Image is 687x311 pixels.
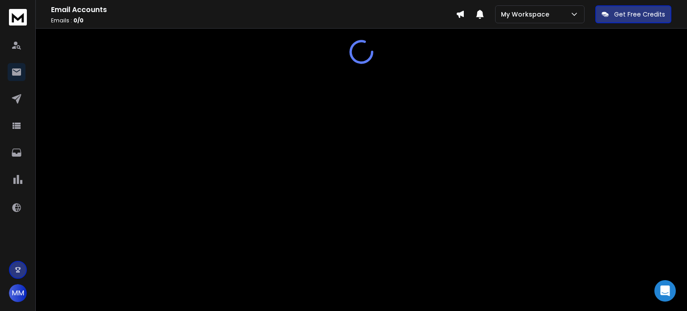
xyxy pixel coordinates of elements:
[9,284,27,302] button: MM
[51,17,456,24] p: Emails :
[73,17,84,24] span: 0 / 0
[501,10,553,19] p: My Workspace
[614,10,665,19] p: Get Free Credits
[9,9,27,26] img: logo
[654,280,676,302] div: Open Intercom Messenger
[51,4,456,15] h1: Email Accounts
[595,5,671,23] button: Get Free Credits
